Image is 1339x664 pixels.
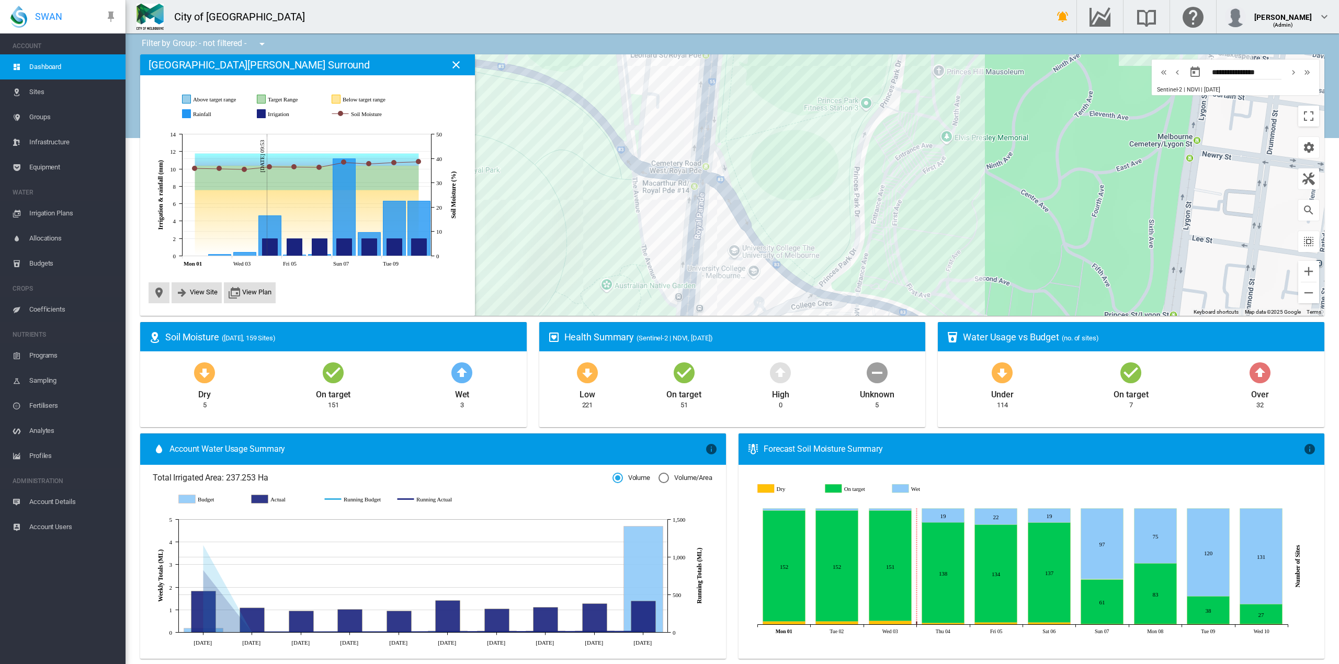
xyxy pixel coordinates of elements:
tspan: Tue 09 [383,260,399,267]
tspan: 0 [173,253,176,259]
span: Equipment [29,155,117,180]
tspan: Soil Moisture (%) [450,171,457,219]
md-icon: icon-chevron-down [1318,10,1331,23]
tspan: [DATE] [438,639,456,646]
button: icon-magnify [1298,200,1319,221]
span: Account Details [29,489,117,514]
tspan: Mon 01 [184,260,202,267]
span: ([DATE], 159 Sites) [222,334,276,342]
g: Dry Sep 03, 2025 5 [869,621,912,625]
circle: Soil Moisture Sep 10, 2025 38.60810598210786 [416,159,421,164]
g: Rainfall Sep 08, 2025 2.7 [358,233,381,256]
div: 114 [997,400,1008,410]
md-icon: Go to the Data Hub [1087,10,1113,23]
md-icon: icon-chevron-double-right [1301,66,1313,78]
div: 5 [203,400,207,410]
div: 151 [328,400,339,410]
g: Wet Sep 02, 2025 3 [816,509,858,511]
g: Running Budget [325,495,387,504]
span: View Plan [242,288,271,296]
tspan: [DATE] [585,639,603,646]
tspan: 2 [169,585,172,591]
md-icon: icon-chevron-double-left [1158,66,1170,78]
g: Wet Sep 06, 2025 19 [1028,509,1071,523]
tspan: Wed 03 [882,628,898,634]
md-icon: icon-arrow-up-bold-circle [449,360,474,385]
span: Budgets [29,251,117,276]
span: Groups [29,105,117,130]
tspan: [DATE] [242,639,260,646]
g: Actual 9 Jul 1.08 [240,608,265,633]
g: Actual 20 Aug 1.1 [534,608,558,633]
div: Forecast Soil Moisture Summary [764,443,1303,455]
circle: Running Actual 6 Aug 5.41 [445,629,449,634]
tspan: [DATE] [389,639,407,646]
g: Actual 13 Aug 1.04 [485,609,509,633]
button: icon-map-marker [153,287,165,299]
g: On target Sep 09, 2025 38 [1187,597,1230,624]
tspan: [DATE] [487,639,505,646]
span: ACCOUNT [13,38,117,54]
md-icon: icon-cup-water [946,331,959,344]
g: Wet [893,484,954,494]
tspan: 8 [173,184,176,190]
g: Dry Sep 06, 2025 3 [1028,623,1071,625]
tspan: Weekly Totals (ML) [157,549,164,602]
div: High [772,385,789,400]
circle: Running Actual 2 Jul 825.91 [201,568,205,572]
g: Wet Sep 09, 2025 120 [1187,509,1230,597]
g: On target Sep 05, 2025 134 [975,525,1017,623]
g: Irrigation Sep 10, 2025 2 [412,239,427,256]
span: Fertilisers [29,393,117,418]
g: Dry Sep 01, 2025 4 [763,622,805,625]
tspan: 0 [169,629,173,636]
span: Programs [29,343,117,368]
circle: Running Actual 16 Jul 2.03 [299,630,303,634]
md-icon: icon-minus-circle [865,360,890,385]
span: Sentinel-2 | NDVI [1157,86,1199,93]
tspan: 1 [169,607,172,613]
tspan: Sat 06 [1042,628,1056,634]
md-icon: icon-arrow-down-bold-circle [192,360,217,385]
h2: [GEOGRAPHIC_DATA][PERSON_NAME] Surround [149,59,370,71]
md-icon: icon-checkbox-marked-circle [672,360,697,385]
md-icon: icon-select-all [1302,235,1315,248]
button: Zoom out [1298,282,1319,303]
g: Budget 20 Aug 0.07 [526,631,565,633]
button: icon-chevron-left [1171,66,1184,78]
circle: Soil Moisture Sep 02, 2025 35.74196007235793 [217,166,221,170]
g: Actual [252,495,314,504]
button: icon-arrow-right-bold View Site [176,287,218,299]
tspan: 14 [170,131,176,138]
g: Wet Sep 05, 2025 22 [975,509,1017,525]
circle: Running Actual 20 Aug 7.54 [543,629,547,634]
g: Rainfall Sep 10, 2025 6.3 [408,201,430,256]
g: Rainfall Sep 04, 2025 4.6 [259,216,281,256]
div: Unknown [860,385,894,400]
circle: Running Budget 2 Jul 1,159.91 [201,543,205,547]
md-icon: icon-arrow-down-bold-circle [575,360,600,385]
tspan: 5 [169,517,173,523]
button: Close [446,54,467,75]
circle: Running Actual 9 Jul 1.08 [249,630,254,634]
tspan: 0 [436,253,439,259]
circle: Running Actual 3 Sept 10.2 [641,629,645,634]
span: NUTRIENTS [13,326,117,343]
g: On target Sep 03, 2025 151 [869,511,912,621]
span: (no. of sites) [1062,334,1099,342]
g: Wet Sep 10, 2025 131 [1240,509,1283,604]
g: Budget 6 Aug 0.06 [428,631,468,633]
button: Toggle fullscreen view [1298,106,1319,127]
div: On target [1114,385,1148,400]
span: Sampling [29,368,117,393]
circle: Running Actual 30 Jul 3.99 [396,629,401,634]
md-icon: icon-pin [105,10,117,23]
tspan: Thu 04 [936,628,950,634]
tspan: 6 [173,201,176,207]
md-icon: icon-close [450,59,462,71]
div: 51 [680,400,688,410]
span: Allocations [29,226,117,251]
span: SWAN [35,10,62,23]
tspan: Irrigation & rainfall (mm) [157,160,164,230]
